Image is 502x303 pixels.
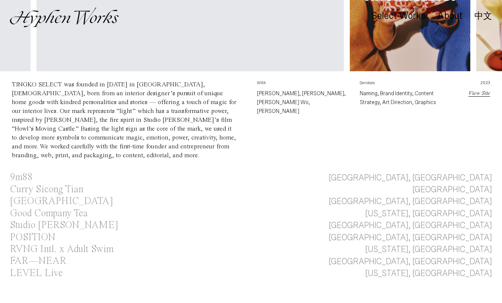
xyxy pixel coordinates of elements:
div: [GEOGRAPHIC_DATA], [GEOGRAPHIC_DATA] [329,196,492,207]
div: FAR—NEAR [10,256,66,266]
div: [GEOGRAPHIC_DATA], [GEOGRAPHIC_DATA] [329,172,492,184]
p: 2023 [463,80,490,89]
div: About [437,11,463,21]
a: Select Works [371,12,426,20]
a: View Site [468,90,490,96]
p: Naming, Brand Identity, Content Strategy, Art Direction, Graphics [360,89,451,107]
div: [GEOGRAPHIC_DATA], [GEOGRAPHIC_DATA] [329,220,492,231]
div: Curry Sicong Tian [10,185,83,194]
div: [GEOGRAPHIC_DATA] [10,196,113,206]
div: RVNG Intl. x Adult Swim [10,244,114,254]
div: Studio [PERSON_NAME] [10,220,118,230]
div: TINGKO SELECT was founded in [DATE] in [GEOGRAPHIC_DATA], [DEMOGRAPHIC_DATA], born from an interi... [12,81,236,159]
a: About [437,12,463,20]
p: Services [360,80,451,89]
div: Good Company Tea [10,209,88,218]
div: [GEOGRAPHIC_DATA], [GEOGRAPHIC_DATA] [329,232,492,244]
img: Hyphen Works [10,7,119,27]
div: [US_STATE], [GEOGRAPHIC_DATA] [365,208,492,220]
div: [US_STATE], [GEOGRAPHIC_DATA] [365,268,492,279]
div: 9m88 [10,172,33,182]
div: POSITION [10,233,55,242]
div: [GEOGRAPHIC_DATA] [412,184,492,196]
p: [PERSON_NAME], [PERSON_NAME], [PERSON_NAME] Wo, [PERSON_NAME] [257,89,348,116]
div: Select Works [371,11,426,21]
p: With [257,80,348,89]
div: [GEOGRAPHIC_DATA], [GEOGRAPHIC_DATA] [329,256,492,268]
div: LEVEL Live [10,268,63,278]
a: 中文 [474,12,492,20]
div: [US_STATE], [GEOGRAPHIC_DATA] [365,244,492,255]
